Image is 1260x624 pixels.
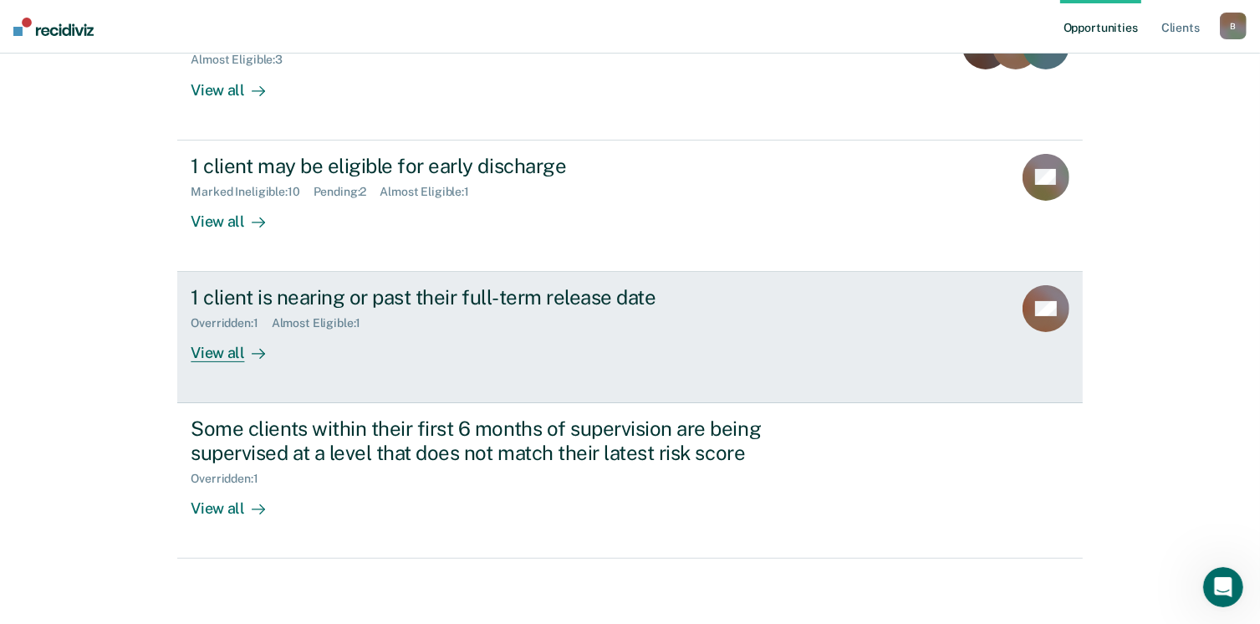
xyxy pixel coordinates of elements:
[191,472,271,486] div: Overridden : 1
[191,330,284,363] div: View all
[13,18,94,36] img: Recidiviz
[191,53,296,67] div: Almost Eligible : 3
[191,198,284,231] div: View all
[191,417,778,465] div: Some clients within their first 6 months of supervision are being supervised at a level that does...
[380,185,482,199] div: Almost Eligible : 1
[177,403,1082,559] a: Some clients within their first 6 months of supervision are being supervised at a level that does...
[191,285,778,309] div: 1 client is nearing or past their full-term release date
[314,185,380,199] div: Pending : 2
[177,272,1082,403] a: 1 client is nearing or past their full-term release dateOverridden:1Almost Eligible:1View all
[191,67,284,100] div: View all
[177,8,1082,141] a: 3 clients may be eligible for a supervision level downgradeAlmost Eligible:3View all
[191,154,778,178] div: 1 client may be eligible for early discharge
[191,316,271,330] div: Overridden : 1
[191,486,284,519] div: View all
[191,185,313,199] div: Marked Ineligible : 10
[1203,567,1243,607] iframe: Intercom live chat
[272,316,375,330] div: Almost Eligible : 1
[177,141,1082,272] a: 1 client may be eligible for early dischargeMarked Ineligible:10Pending:2Almost Eligible:1View all
[1220,13,1247,39] button: B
